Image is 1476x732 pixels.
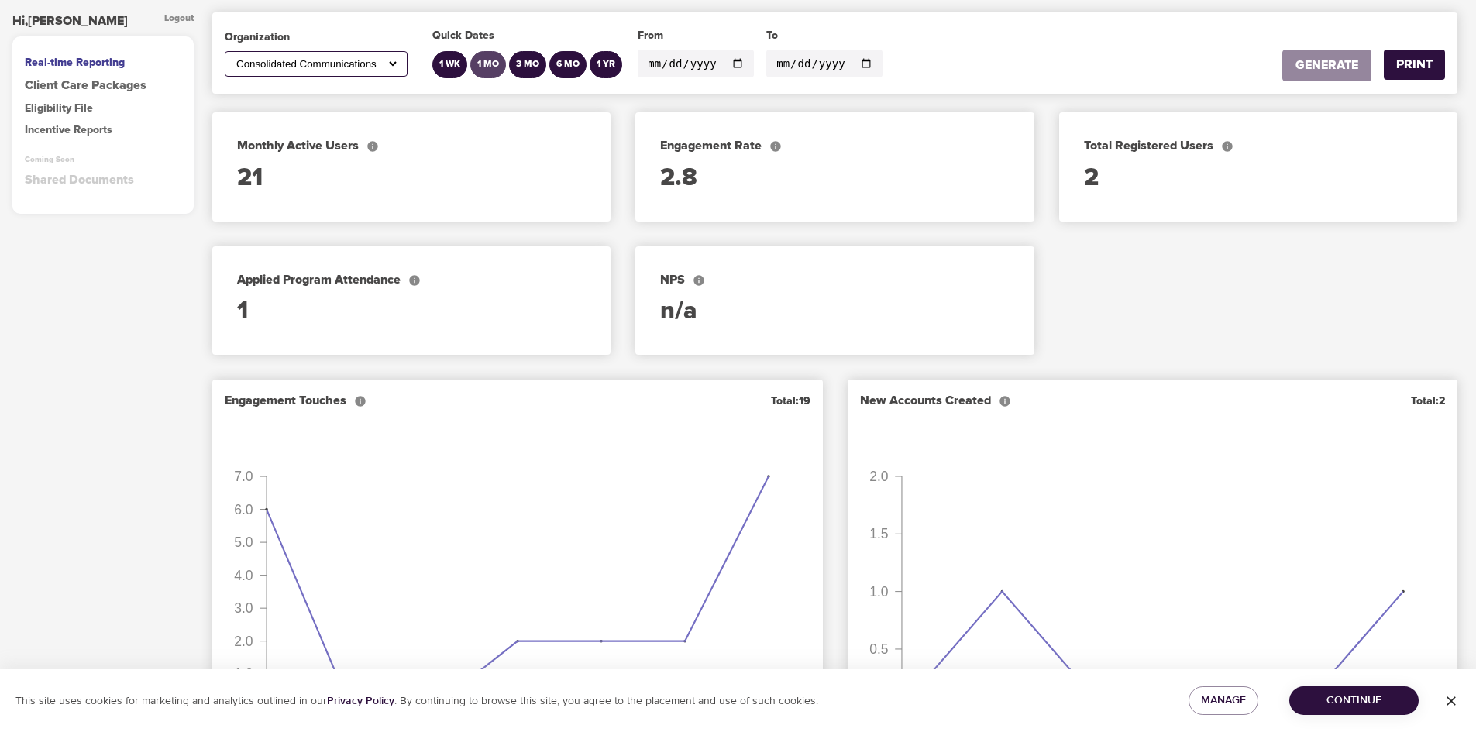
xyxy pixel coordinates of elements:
[660,137,1009,155] div: Engagement Rate
[869,641,888,657] tspan: 0.5
[771,393,810,409] div: Total: 19
[25,122,181,138] div: Incentive Reports
[234,666,253,682] tspan: 1.0
[590,51,622,78] button: 1 YR
[234,568,253,583] tspan: 4.0
[225,29,408,45] div: Organization
[549,51,587,78] button: 6 MO
[477,58,499,71] div: 1 MO
[234,600,253,616] tspan: 3.0
[25,101,181,116] div: Eligibility File
[439,58,460,71] div: 1 WK
[1201,691,1246,710] span: Manage
[869,584,889,600] tspan: 1.0
[1221,140,1233,153] svg: The total number of participants who created accounts for eM Life.
[164,12,194,30] div: Logout
[327,694,394,708] a: Privacy Policy
[693,274,705,287] svg: A widely used satisfaction measure to determine a customer's propensity to recommend the service ...
[432,28,625,43] div: Quick Dates
[509,51,546,78] button: 3 MO
[660,294,1009,330] div: n/a
[234,502,253,517] tspan: 6.0
[869,527,888,542] tspan: 1.5
[597,58,615,71] div: 1 YR
[516,58,539,71] div: 3 MO
[237,137,586,155] div: Monthly Active Users
[769,140,782,153] svg: Engagement Rate is ET (engagement touches) / MAU (monthly active users), an indicator of engageme...
[1282,50,1371,81] button: GENERATE
[237,161,586,197] div: 21
[408,274,421,287] svg: The total number of participants who attended an Applied Program (live and recorded) during the p...
[999,395,1011,407] svg: The number of new unique participants who created accounts for eM Life.
[1384,50,1445,80] button: PRINT
[1302,691,1406,710] span: Continue
[432,51,467,78] button: 1 WK
[1289,686,1419,715] button: Continue
[869,469,889,484] tspan: 2.0
[12,12,128,30] div: Hi, [PERSON_NAME]
[1295,57,1358,74] div: GENERATE
[1084,137,1433,155] div: Total Registered Users
[25,55,181,70] div: Real-time Reporting
[234,469,253,484] tspan: 7.0
[354,395,366,407] svg: The total number of engaged touches of the various eM life features and programs during the period.
[234,634,253,649] tspan: 2.0
[556,58,580,71] div: 6 MO
[237,294,586,330] div: 1
[860,392,1011,410] div: New Accounts Created
[234,534,253,550] tspan: 5.0
[1411,393,1445,409] div: Total: 2
[25,171,181,189] div: Shared Documents
[470,51,506,78] button: 1 MO
[1189,686,1258,715] button: Manage
[766,28,883,43] div: To
[660,271,1009,289] div: NPS
[225,392,366,410] div: Engagement Touches
[25,77,181,95] a: Client Care Packages
[1396,56,1433,74] div: PRINT
[237,271,586,289] div: Applied Program Attendance
[1084,161,1433,197] div: 2
[25,154,181,165] div: Coming Soon
[366,140,379,153] svg: Monthly Active Users. The 30 day rolling count of active users
[638,28,754,43] div: From
[660,161,1009,197] div: 2.8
